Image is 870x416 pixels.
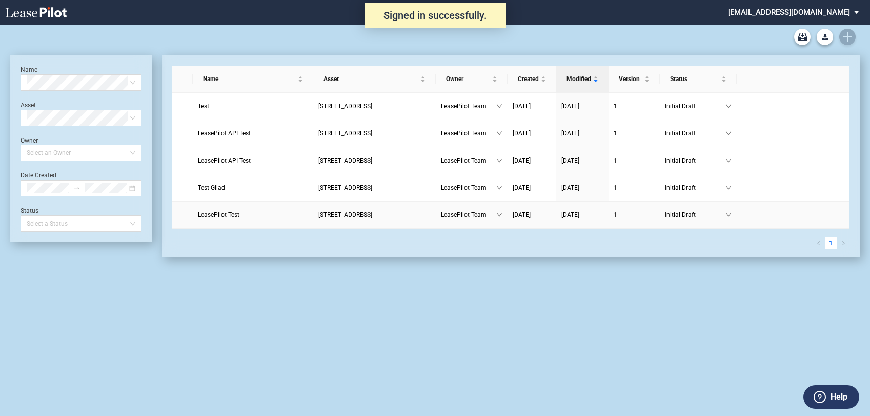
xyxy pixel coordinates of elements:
[193,66,313,93] th: Name
[513,130,531,137] span: [DATE]
[561,211,579,219] span: [DATE]
[614,184,617,191] span: 1
[670,74,719,84] span: Status
[496,130,502,136] span: down
[561,155,603,166] a: [DATE]
[513,184,531,191] span: [DATE]
[614,128,655,138] a: 1
[21,66,37,73] label: Name
[513,103,531,110] span: [DATE]
[203,74,296,84] span: Name
[561,183,603,193] a: [DATE]
[436,66,508,93] th: Owner
[313,66,436,93] th: Asset
[198,157,251,164] span: LeasePilot API Test
[561,130,579,137] span: [DATE]
[837,237,849,249] li: Next Page
[561,101,603,111] a: [DATE]
[513,210,551,220] a: [DATE]
[441,155,496,166] span: LeasePilot Team
[198,210,308,220] a: LeasePilot Test
[318,103,372,110] span: 109 State Street
[518,74,539,84] span: Created
[21,137,38,144] label: Owner
[441,128,496,138] span: LeasePilot Team
[665,155,725,166] span: Initial Draft
[825,237,837,249] a: 1
[21,102,36,109] label: Asset
[813,237,825,249] button: left
[725,130,732,136] span: down
[508,66,556,93] th: Created
[614,101,655,111] a: 1
[198,211,239,219] span: LeasePilot Test
[825,237,837,249] li: 1
[665,210,725,220] span: Initial Draft
[841,241,846,246] span: right
[665,128,725,138] span: Initial Draft
[609,66,660,93] th: Version
[556,66,609,93] th: Modified
[198,130,251,137] span: LeasePilot API Test
[496,185,502,191] span: down
[725,103,732,109] span: down
[198,155,308,166] a: LeasePilot API Test
[665,183,725,193] span: Initial Draft
[441,101,496,111] span: LeasePilot Team
[198,101,308,111] a: Test
[816,241,821,246] span: left
[513,155,551,166] a: [DATE]
[803,385,859,409] button: Help
[513,211,531,219] span: [DATE]
[21,172,56,179] label: Date Created
[198,184,225,191] span: Test Gilad
[318,210,431,220] a: [STREET_ADDRESS]
[318,211,372,219] span: 109 State Street
[817,29,833,45] a: Download Blank Form
[614,155,655,166] a: 1
[318,183,431,193] a: [STREET_ADDRESS]
[441,183,496,193] span: LeasePilot Team
[441,210,496,220] span: LeasePilot Team
[318,130,372,137] span: 109 State Street
[725,212,732,218] span: down
[561,210,603,220] a: [DATE]
[513,101,551,111] a: [DATE]
[318,128,431,138] a: [STREET_ADDRESS]
[21,207,38,214] label: Status
[813,237,825,249] li: Previous Page
[561,157,579,164] span: [DATE]
[794,29,811,45] a: Archive
[318,155,431,166] a: [STREET_ADDRESS]
[73,185,80,192] span: to
[725,157,732,164] span: down
[496,103,502,109] span: down
[323,74,418,84] span: Asset
[614,103,617,110] span: 1
[561,128,603,138] a: [DATE]
[614,157,617,164] span: 1
[614,130,617,137] span: 1
[198,183,308,193] a: Test Gilad
[318,101,431,111] a: [STREET_ADDRESS]
[198,128,308,138] a: LeasePilot API Test
[513,157,531,164] span: [DATE]
[496,157,502,164] span: down
[513,128,551,138] a: [DATE]
[614,211,617,219] span: 1
[561,103,579,110] span: [DATE]
[561,184,579,191] span: [DATE]
[619,74,642,84] span: Version
[831,390,847,404] label: Help
[365,3,506,28] div: Signed in successfully.
[614,210,655,220] a: 1
[837,237,849,249] button: right
[318,157,372,164] span: 109 State Street
[513,183,551,193] a: [DATE]
[660,66,737,93] th: Status
[665,101,725,111] span: Initial Draft
[73,185,80,192] span: swap-right
[725,185,732,191] span: down
[614,183,655,193] a: 1
[198,103,209,110] span: Test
